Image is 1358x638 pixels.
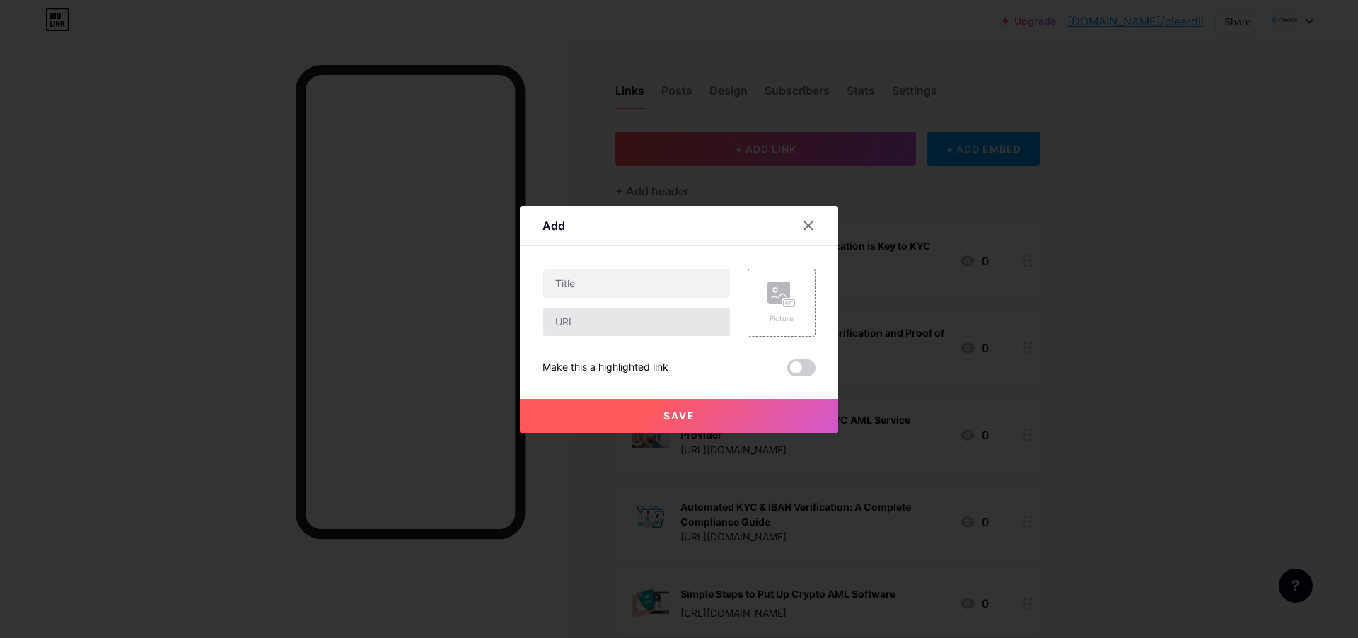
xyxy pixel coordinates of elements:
[542,359,668,376] div: Make this a highlighted link
[543,269,730,298] input: Title
[543,308,730,336] input: URL
[520,399,838,433] button: Save
[542,217,565,234] div: Add
[767,313,796,324] div: Picture
[663,410,695,422] span: Save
